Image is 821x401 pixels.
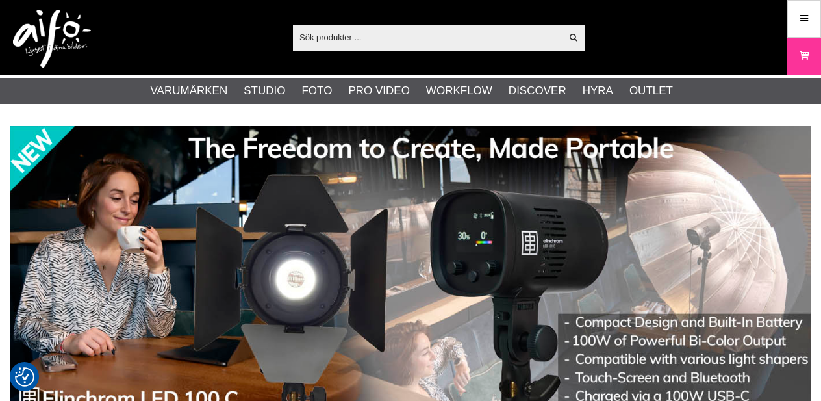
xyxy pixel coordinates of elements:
img: logo.png [13,10,91,68]
a: Workflow [426,83,492,99]
img: Revisit consent button [15,367,34,387]
button: Samtyckesinställningar [15,365,34,389]
a: Discover [509,83,566,99]
a: Outlet [629,83,673,99]
a: Hyra [583,83,613,99]
input: Sök produkter ... [293,27,561,47]
a: Foto [301,83,332,99]
a: Pro Video [348,83,409,99]
a: Studio [244,83,285,99]
a: Varumärken [151,83,228,99]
